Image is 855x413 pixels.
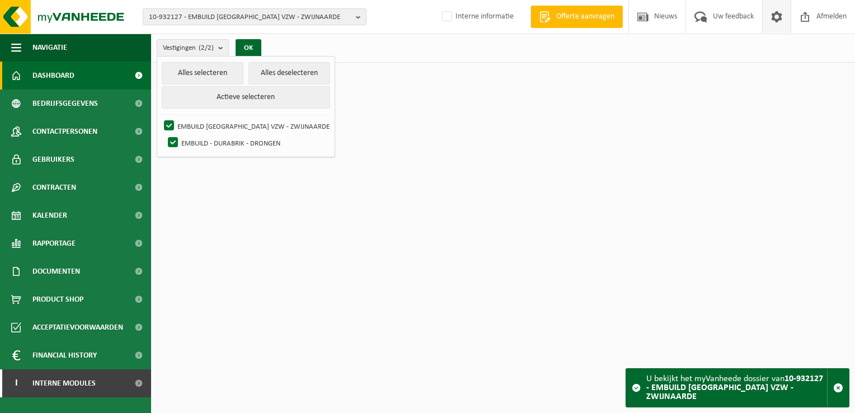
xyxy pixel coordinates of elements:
[157,39,229,56] button: Vestigingen(2/2)
[199,44,214,51] count: (2/2)
[553,11,617,22] span: Offerte aanvragen
[32,201,67,229] span: Kalender
[32,62,74,90] span: Dashboard
[646,374,823,401] strong: 10-932127 - EMBUILD [GEOGRAPHIC_DATA] VZW - ZWIJNAARDE
[32,90,98,118] span: Bedrijfsgegevens
[166,134,330,151] label: EMBUILD - DURABRIK - DRONGEN
[162,86,330,109] button: Actieve selecteren
[32,146,74,173] span: Gebruikers
[440,8,514,25] label: Interne informatie
[248,62,330,85] button: Alles deselecteren
[32,34,67,62] span: Navigatie
[162,62,243,85] button: Alles selecteren
[236,39,261,57] button: OK
[530,6,623,28] a: Offerte aanvragen
[32,118,97,146] span: Contactpersonen
[32,285,83,313] span: Product Shop
[646,369,827,407] div: U bekijkt het myVanheede dossier van
[32,173,76,201] span: Contracten
[32,257,80,285] span: Documenten
[32,313,123,341] span: Acceptatievoorwaarden
[162,118,330,134] label: EMBUILD [GEOGRAPHIC_DATA] VZW - ZWIJNAARDE
[143,8,367,25] button: 10-932127 - EMBUILD [GEOGRAPHIC_DATA] VZW - ZWIJNAARDE
[149,9,351,26] span: 10-932127 - EMBUILD [GEOGRAPHIC_DATA] VZW - ZWIJNAARDE
[11,369,21,397] span: I
[32,229,76,257] span: Rapportage
[32,369,96,397] span: Interne modules
[32,341,97,369] span: Financial History
[163,40,214,57] span: Vestigingen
